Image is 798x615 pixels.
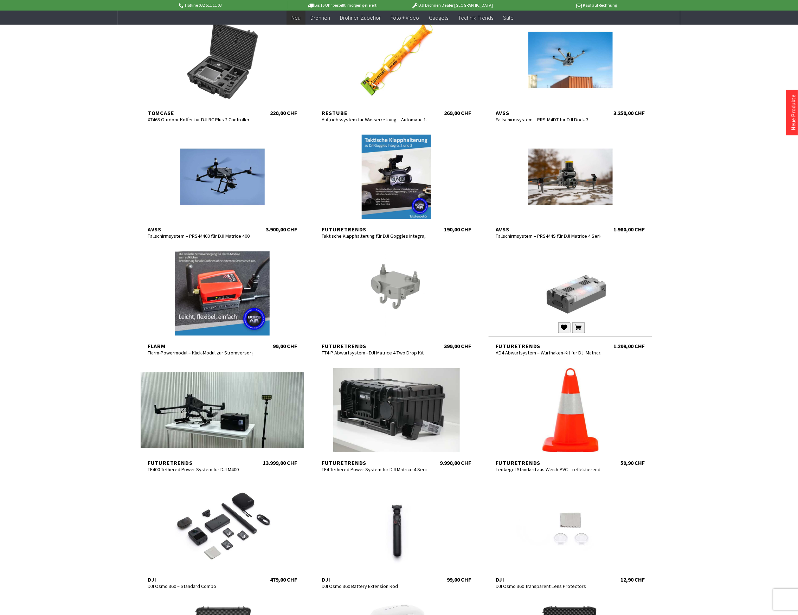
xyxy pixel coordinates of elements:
div: Fallschirmsystem – PRS-M4S für DJI Matrice 4 Series [496,233,600,239]
div: 1.299,00 CHF [614,343,645,350]
div: 3.250,00 CHF [614,109,645,116]
div: Flarm [148,343,252,350]
div: Auftriebssystem für Wasserrettung – Automatic 180 [322,116,426,123]
a: Futuretrends AD4 Abwurfsystem – Wurfhaken-Kit für DJI Matrice 400 Serie 1.299,00 CHF [489,251,652,350]
div: XT465 Outdoor Koffer für DJI RC Plus 2 Controller [148,116,252,123]
div: Futuretrends [322,343,426,350]
div: DJI [148,576,252,583]
a: Drohnen [305,11,335,25]
div: AD4 Abwurfsystem – Wurfhaken-Kit für DJI Matrice 400 Serie [496,350,600,356]
a: Futuretrends Leitkegel Standard aus Weich-PVC – reflektierend 59,90 CHF [489,368,652,467]
div: 99,00 CHF [273,343,297,350]
div: TE400 Tethered Power System für DJI M400 [148,467,252,473]
span: Drohnen Zubehör [340,14,381,21]
div: 12,90 CHF [621,576,645,583]
span: Neu [291,14,301,21]
a: AVSS Fallschirmsystem – PRS-M4DT für DJI Dock 3 3.250,00 CHF [489,18,652,116]
div: 399,00 CHF [444,343,471,350]
span: Foto + Video [391,14,419,21]
div: Flarm-Powermodul – Klick-Modul zur Stromversorgung [148,350,252,356]
a: Restube Auftriebssystem für Wasserrettung – Automatic 180 269,00 CHF [315,18,478,116]
div: Futuretrends [322,226,426,233]
a: TomCase XT465 Outdoor Koffer für DJI RC Plus 2 Controller 220,00 CHF [141,18,304,116]
a: Neue Produkte [790,95,797,130]
a: Flarm Flarm-Powermodul – Klick-Modul zur Stromversorgung 99,00 CHF [141,251,304,350]
a: Futuretrends TE4 Tethered Power System für DJI Matrice 4 Serie 9.990,00 CHF [315,368,478,467]
div: 1.980,00 CHF [614,226,645,233]
div: TE4 Tethered Power System für DJI Matrice 4 Serie [322,467,426,473]
a: DJI DJI Osmo 360 – Standard Combo 479,00 CHF [141,485,304,583]
div: Futuretrends [148,460,252,467]
div: FT4-P Abwurfsystem - DJI Matrice 4 Two Drop Kit [322,350,426,356]
a: Neu [287,11,305,25]
div: 220,00 CHF [270,109,297,116]
div: AVSS [496,226,600,233]
div: 269,00 CHF [444,109,471,116]
div: 59,90 CHF [621,460,645,467]
div: AVSS [148,226,252,233]
a: Technik-Trends [453,11,498,25]
p: DJI Drohnen Dealer [GEOGRAPHIC_DATA] [397,1,507,9]
span: Technik-Trends [458,14,493,21]
a: Gadgets [424,11,453,25]
a: DJI DJI Osmo 360 Transparent Lens Protectors 12,90 CHF [489,485,652,583]
div: 13.999,00 CHF [263,460,297,467]
a: DJI DJI Osmo 360 Battery Extension Rod 99,00 CHF [315,485,478,583]
span: Gadgets [429,14,448,21]
div: DJI Osmo 360 – Standard Combo [148,583,252,590]
a: Foto + Video [386,11,424,25]
div: Futuretrends [496,343,600,350]
p: Kauf auf Rechnung [507,1,617,9]
span: Drohnen [310,14,330,21]
a: Futuretrends TE400 Tethered Power System für DJI M400 13.999,00 CHF [141,368,304,467]
a: Futuretrends FT4-P Abwurfsystem - DJI Matrice 4 Two Drop Kit 399,00 CHF [315,251,478,350]
div: AVSS [496,109,600,116]
p: Hotline 032 511 11 03 [178,1,287,9]
div: 3.900,00 CHF [266,226,297,233]
div: 99,00 CHF [447,576,471,583]
div: Fallschirmsystem – PRS-M400 für DJI Matrice 400 [148,233,252,239]
span: Sale [503,14,514,21]
div: 9.990,00 CHF [440,460,471,467]
div: DJI [322,576,426,583]
div: Fallschirmsystem – PRS-M4DT für DJI Dock 3 [496,116,600,123]
a: Drohnen Zubehör [335,11,386,25]
div: DJI [496,576,600,583]
div: Restube [322,109,426,116]
div: Leitkegel Standard aus Weich-PVC – reflektierend [496,467,600,473]
div: 479,00 CHF [270,576,297,583]
div: Taktische Klapphalterung für DJI Goggles Integra, 2 und 3 [322,233,426,239]
div: 190,00 CHF [444,226,471,233]
a: AVSS Fallschirmsystem – PRS-M400 für DJI Matrice 400 3.900,00 CHF [141,135,304,233]
p: Bis 16 Uhr bestellt, morgen geliefert. [288,1,397,9]
a: Sale [498,11,519,25]
div: Futuretrends [496,460,600,467]
div: DJI Osmo 360 Battery Extension Rod [322,583,426,590]
a: AVSS Fallschirmsystem – PRS-M4S für DJI Matrice 4 Series 1.980,00 CHF [489,135,652,233]
div: Futuretrends [322,460,426,467]
div: TomCase [148,109,252,116]
div: DJI Osmo 360 Transparent Lens Protectors [496,583,600,590]
a: Futuretrends Taktische Klapphalterung für DJI Goggles Integra, 2 und 3 190,00 CHF [315,135,478,233]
